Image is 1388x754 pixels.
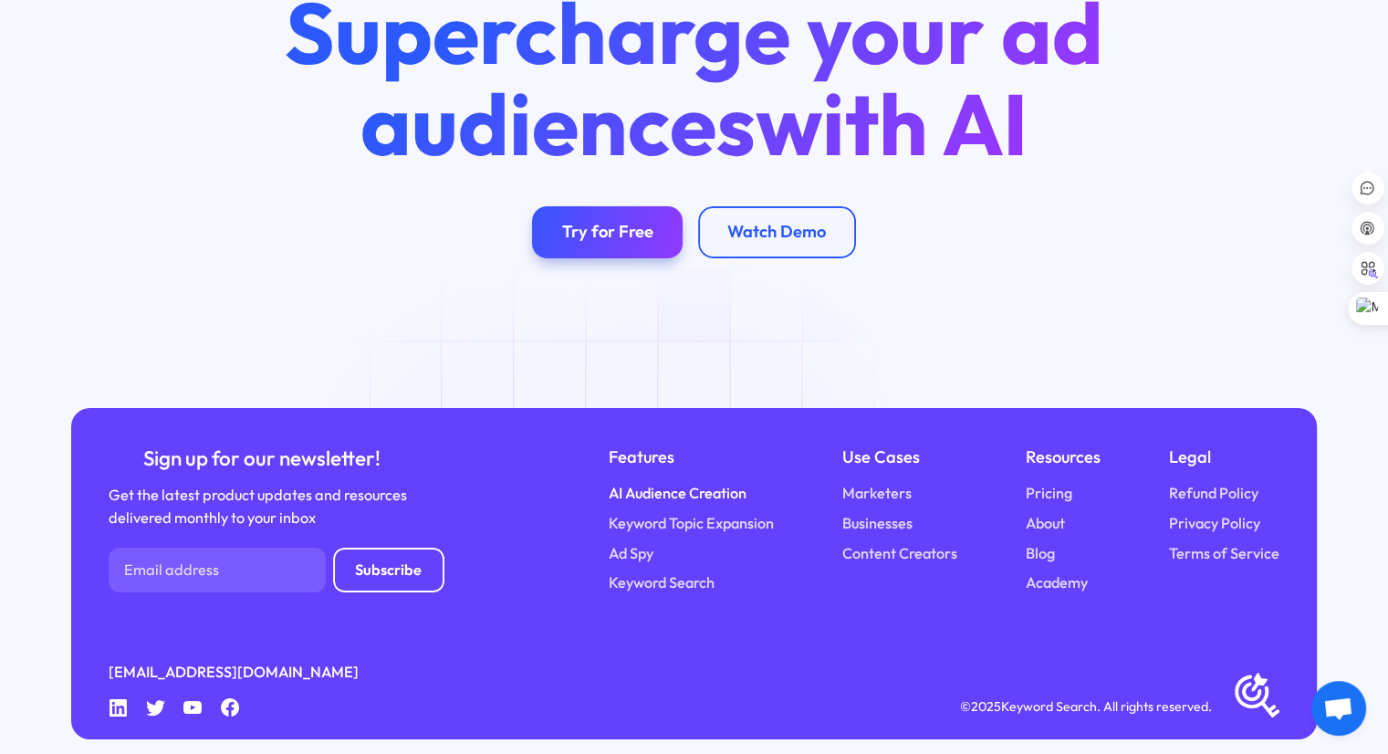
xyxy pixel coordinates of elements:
[1311,681,1366,736] a: Open chat
[109,661,359,684] a: [EMAIL_ADDRESS][DOMAIN_NAME]
[109,548,325,592] input: Email address
[1026,571,1088,594] a: Academy
[971,698,1001,715] span: 2025
[960,696,1212,717] div: © Keyword Search. All rights reserved.
[609,542,653,565] a: Ad Spy
[756,69,1028,177] span: with AI
[109,548,444,592] form: Newsletter Form
[1169,445,1279,471] div: Legal
[1169,482,1258,505] a: Refund Policy
[333,548,444,592] input: Subscribe
[1026,445,1101,471] div: Resources
[1169,512,1260,535] a: Privacy Policy
[698,206,856,258] a: Watch Demo
[1026,482,1072,505] a: Pricing
[842,512,913,535] a: Businesses
[609,571,715,594] a: Keyword Search
[1026,542,1055,565] a: Blog
[727,222,826,243] div: Watch Demo
[532,206,683,258] a: Try for Free
[842,445,957,471] div: Use Cases
[609,445,774,471] div: Features
[842,542,957,565] a: Content Creators
[609,482,746,505] a: AI Audience Creation
[842,482,912,505] a: Marketers
[109,445,414,473] div: Sign up for our newsletter!
[109,484,414,529] div: Get the latest product updates and resources delivered monthly to your inbox
[609,512,774,535] a: Keyword Topic Expansion
[1026,512,1065,535] a: About
[1169,542,1279,565] a: Terms of Service
[562,222,653,243] div: Try for Free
